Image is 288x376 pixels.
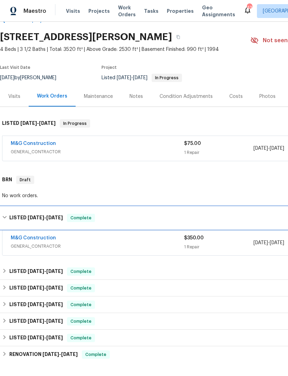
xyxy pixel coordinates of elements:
[17,176,33,183] span: Draft
[46,269,63,274] span: [DATE]
[46,319,63,323] span: [DATE]
[28,269,44,274] span: [DATE]
[184,236,204,240] span: $350.00
[9,301,63,309] h6: LISTED
[60,120,89,127] span: In Progress
[184,244,253,250] div: 1 Repair
[39,121,56,126] span: [DATE]
[20,121,37,126] span: [DATE]
[68,301,94,308] span: Complete
[11,243,184,250] span: GENERAL_CONTRACTOR
[9,350,78,359] h6: RENOVATION
[253,240,268,245] span: [DATE]
[229,93,243,100] div: Costs
[253,239,284,246] span: -
[28,302,44,307] span: [DATE]
[9,284,63,292] h6: LISTED
[247,4,252,11] div: 43
[184,149,253,156] div: 1 Repair
[202,4,235,18] span: Geo Assignments
[88,8,110,15] span: Projects
[172,31,184,43] button: Copy Address
[152,76,181,80] span: In Progress
[253,146,268,151] span: [DATE]
[270,146,284,151] span: [DATE]
[117,75,131,80] span: [DATE]
[28,319,44,323] span: [DATE]
[68,268,94,275] span: Complete
[133,75,147,80] span: [DATE]
[144,9,159,13] span: Tasks
[46,335,63,340] span: [DATE]
[84,93,113,100] div: Maintenance
[28,335,63,340] span: -
[117,75,147,80] span: -
[11,236,56,240] a: M&G Construction
[2,176,12,184] h6: BRN
[253,145,284,152] span: -
[102,65,117,70] span: Project
[28,285,63,290] span: -
[118,4,136,18] span: Work Orders
[61,352,78,357] span: [DATE]
[42,352,78,357] span: -
[68,214,94,221] span: Complete
[83,351,109,358] span: Complete
[9,317,63,325] h6: LISTED
[2,119,56,128] h6: LISTED
[68,318,94,325] span: Complete
[28,269,63,274] span: -
[28,302,63,307] span: -
[9,334,63,342] h6: LISTED
[9,214,63,222] h6: LISTED
[270,240,284,245] span: [DATE]
[37,93,67,100] div: Work Orders
[42,352,59,357] span: [DATE]
[102,75,182,80] span: Listed
[167,8,194,15] span: Properties
[11,141,56,146] a: M&G Construction
[66,8,80,15] span: Visits
[28,319,63,323] span: -
[9,267,63,276] h6: LISTED
[184,141,201,146] span: $75.00
[8,93,20,100] div: Visits
[129,93,143,100] div: Notes
[160,93,213,100] div: Condition Adjustments
[68,285,94,292] span: Complete
[259,93,276,100] div: Photos
[46,215,63,220] span: [DATE]
[28,285,44,290] span: [DATE]
[68,334,94,341] span: Complete
[28,335,44,340] span: [DATE]
[20,121,56,126] span: -
[46,302,63,307] span: [DATE]
[28,215,44,220] span: [DATE]
[23,8,46,15] span: Maestro
[46,285,63,290] span: [DATE]
[28,215,63,220] span: -
[11,148,184,155] span: GENERAL_CONTRACTOR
